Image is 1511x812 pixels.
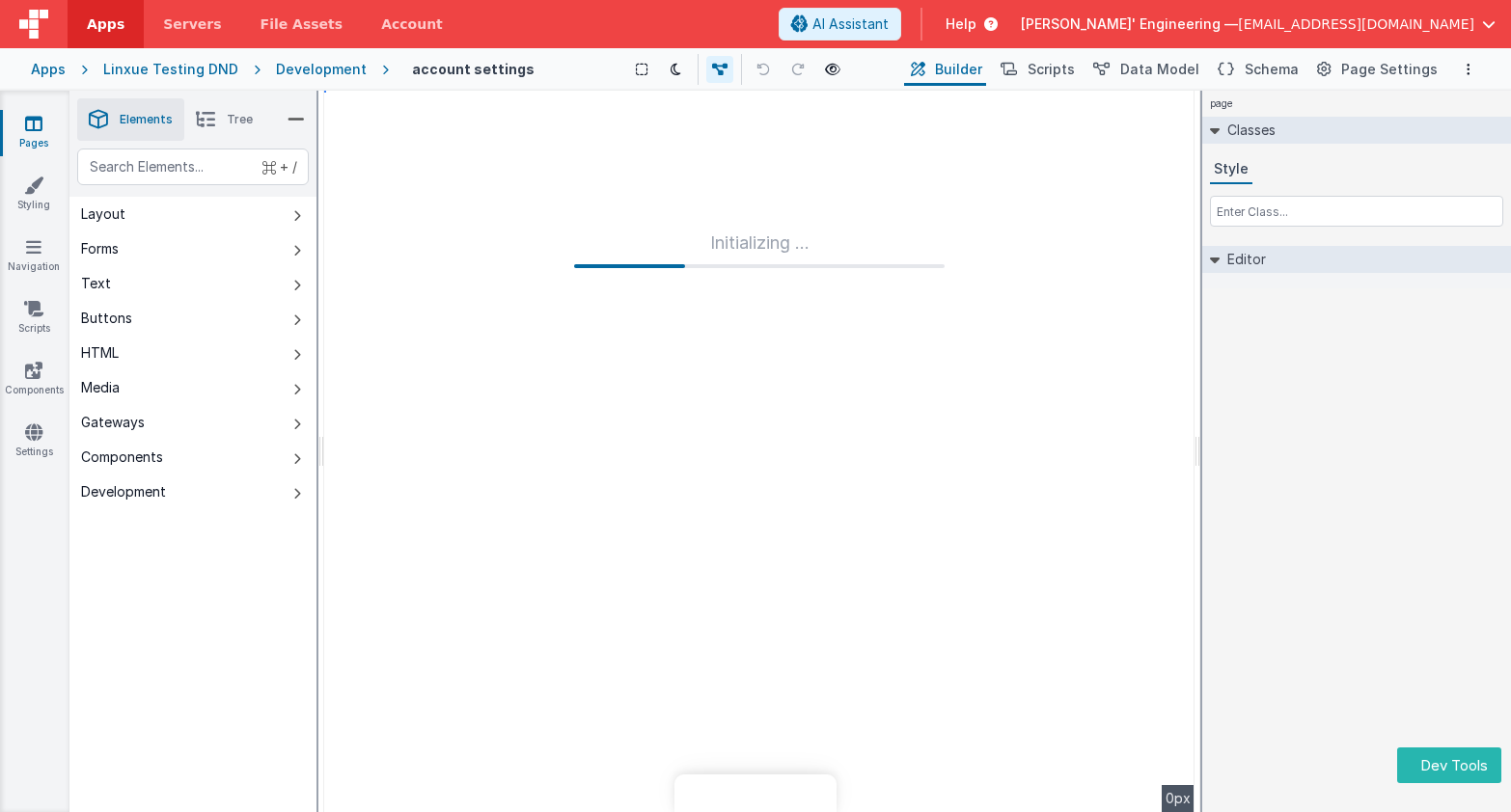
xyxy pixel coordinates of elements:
[31,60,66,79] div: Apps
[1310,53,1442,86] button: Page Settings
[163,14,221,34] span: Servers
[1021,14,1496,34] button: [PERSON_NAME]' Engineering — [EMAIL_ADDRESS][DOMAIN_NAME]
[81,343,119,363] div: HTML
[1397,747,1501,783] button: Dev Tools
[69,336,316,370] button: HTML
[69,266,316,301] button: Text
[994,53,1079,86] button: Scripts
[904,53,986,86] button: Builder
[1120,60,1199,79] span: Data Model
[81,204,125,224] div: Layout
[1028,60,1075,79] span: Scripts
[779,8,901,41] button: AI Assistant
[81,274,111,293] div: Text
[69,197,316,231] button: Layout
[324,91,1195,812] div: -->
[1086,53,1203,86] button: Data Model
[1457,58,1480,81] button: Options
[81,378,120,397] div: Media
[77,149,309,185] input: Search Elements...
[1202,91,1241,117] h4: page
[103,60,238,79] div: Linxue Testing DND
[935,60,982,79] span: Builder
[69,370,316,405] button: Media
[81,482,166,501] div: Development
[412,62,535,76] h4: account settings
[81,239,119,258] div: Forms
[1238,14,1474,34] span: [EMAIL_ADDRESS][DOMAIN_NAME]
[276,60,367,79] div: Development
[1245,60,1299,79] span: Schema
[1210,196,1503,227] input: Enter Class...
[87,14,124,34] span: Apps
[69,405,316,440] button: Gateways
[69,301,316,336] button: Buttons
[261,14,343,34] span: File Assets
[1021,14,1238,34] span: [PERSON_NAME]' Engineering —
[69,440,316,474] button: Components
[1220,117,1276,144] h2: Classes
[812,14,889,34] span: AI Assistant
[1220,246,1266,273] h2: Editor
[946,14,976,34] span: Help
[1210,155,1252,184] button: Style
[69,474,316,509] button: Development
[1341,60,1438,79] span: Page Settings
[120,112,173,127] span: Elements
[262,149,297,185] span: + /
[81,447,163,467] div: Components
[1162,785,1195,812] div: 0px
[574,230,945,268] div: Initializing ...
[69,231,316,266] button: Forms
[227,112,253,127] span: Tree
[1211,53,1303,86] button: Schema
[81,309,132,328] div: Buttons
[81,413,145,432] div: Gateways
